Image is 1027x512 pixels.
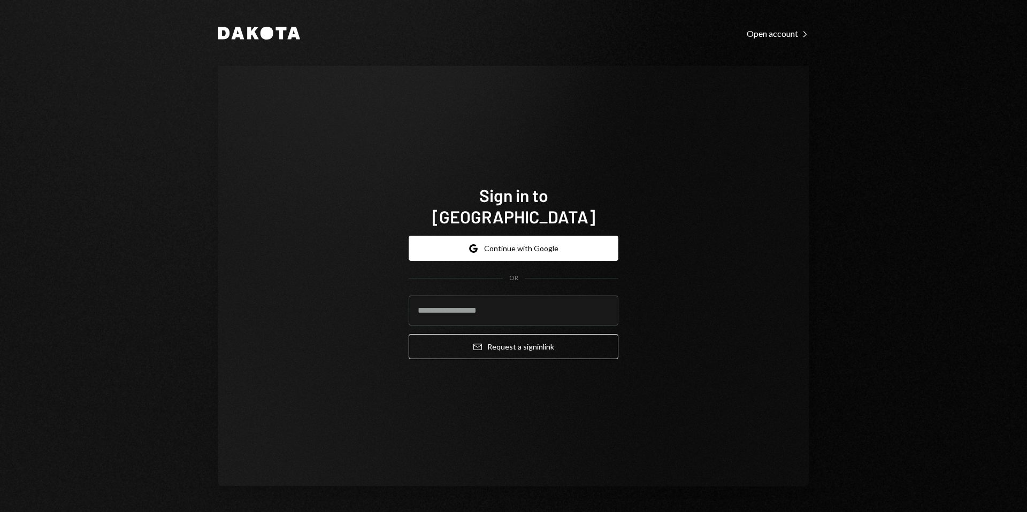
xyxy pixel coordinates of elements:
[747,27,809,39] a: Open account
[509,274,518,283] div: OR
[747,28,809,39] div: Open account
[409,236,618,261] button: Continue with Google
[409,184,618,227] h1: Sign in to [GEOGRAPHIC_DATA]
[409,334,618,359] button: Request a signinlink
